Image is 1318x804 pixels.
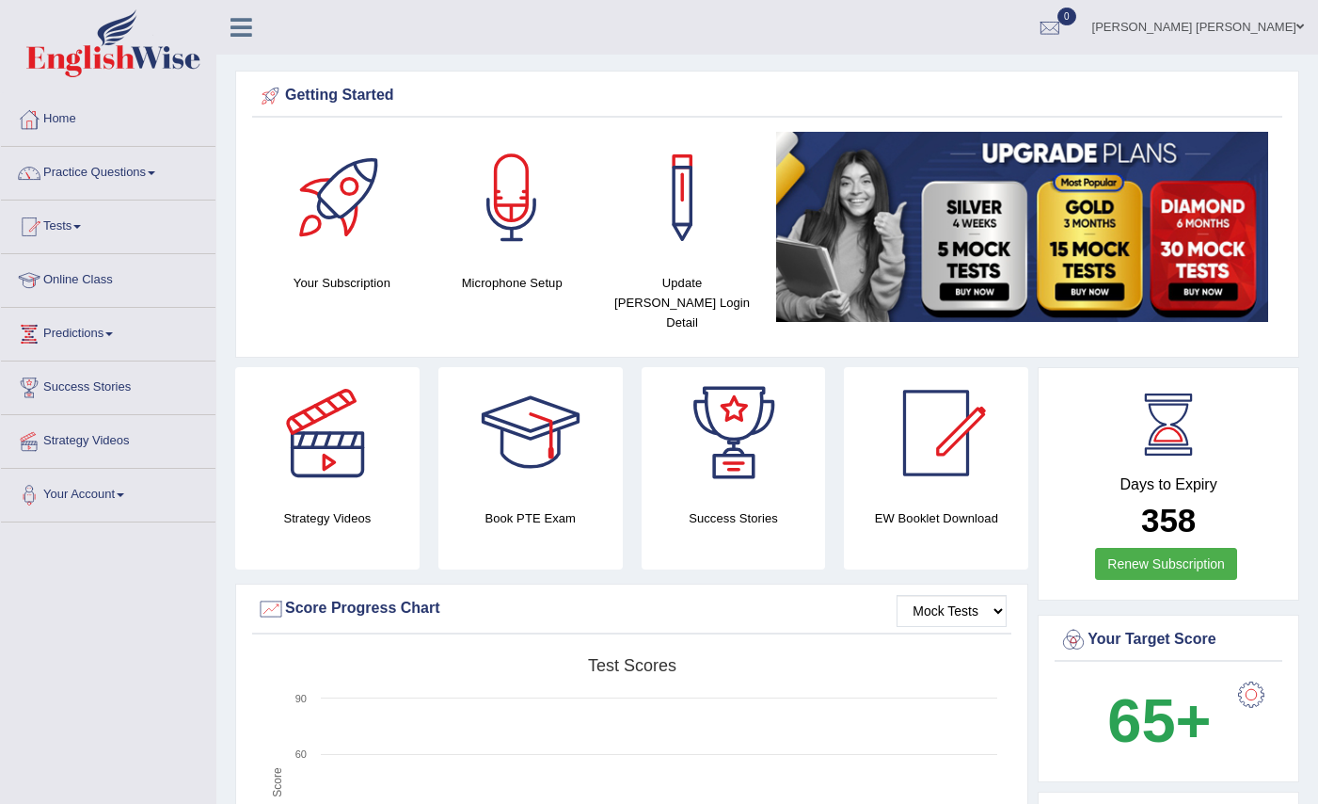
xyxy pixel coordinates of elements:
tspan: Score [271,767,284,797]
h4: Microphone Setup [437,273,588,293]
h4: EW Booklet Download [844,508,1028,528]
div: Your Target Score [1059,626,1278,654]
h4: Success Stories [642,508,826,528]
h4: Book PTE Exam [438,508,623,528]
a: Tests [1,201,215,248]
text: 90 [295,693,307,704]
b: 358 [1141,502,1196,539]
div: Score Progress Chart [257,595,1007,623]
b: 65+ [1107,686,1211,755]
div: Getting Started [257,82,1278,110]
a: Predictions [1,308,215,355]
h4: Your Subscription [266,273,418,293]
a: Online Class [1,254,215,301]
a: Strategy Videos [1,415,215,462]
h4: Strategy Videos [235,508,420,528]
text: 60 [295,748,307,760]
a: Practice Questions [1,147,215,194]
img: small5.jpg [776,132,1268,322]
a: Home [1,93,215,140]
h4: Update [PERSON_NAME] Login Detail [607,273,758,332]
a: Renew Subscription [1095,548,1237,580]
span: 0 [1057,8,1076,25]
tspan: Test scores [588,656,676,675]
a: Your Account [1,469,215,516]
h4: Days to Expiry [1059,476,1278,493]
a: Success Stories [1,362,215,409]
